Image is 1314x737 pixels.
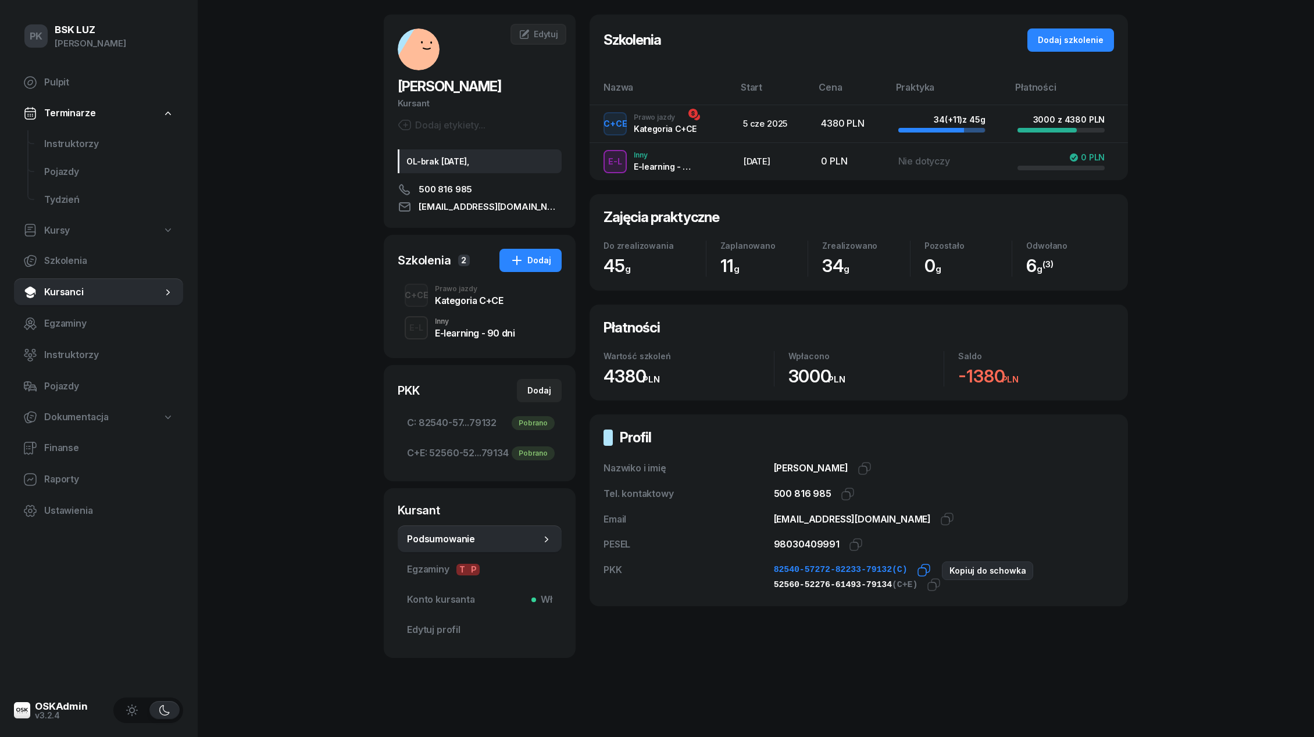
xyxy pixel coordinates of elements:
[1002,374,1019,385] small: PLN
[774,563,908,578] div: 82540-57272-82233-79132
[604,462,666,474] span: Nazwiko i imię
[44,348,174,363] span: Instruktorzy
[958,366,1114,387] div: -1380
[945,115,962,124] span: (+11)
[527,384,551,398] div: Dodaj
[14,373,183,400] a: Pojazdy
[398,200,562,214] a: [EMAIL_ADDRESS][DOMAIN_NAME]
[44,164,174,180] span: Pojazdy
[774,578,918,593] div: 52560-52276-61493-79134
[435,296,503,305] div: Kategoria C+CE
[398,502,562,518] div: Kursant
[405,316,428,339] button: E-L
[44,316,174,331] span: Egzaminy
[14,341,183,369] a: Instruktorzy
[407,622,552,638] span: Edytuj profil
[898,152,985,171] div: Nie dotyczy
[435,285,503,292] div: Prawo jazdy
[35,158,183,186] a: Pojazdy
[458,255,470,266] span: 2
[14,278,183,306] a: Kursanci
[821,116,879,131] div: 4380 PLN
[14,247,183,275] a: Szkolenia
[604,208,719,227] h2: Zajęcia praktyczne
[398,149,562,173] div: OL-brak [DATE],
[405,320,428,335] div: E-L
[510,24,566,45] a: Edytuj
[604,351,774,361] div: Wartość szkoleń
[1069,153,1105,162] div: 0 PLN
[536,592,552,607] span: Wł
[642,374,660,385] small: PLN
[720,241,808,251] div: Zaplanowano
[398,382,420,399] div: PKK
[604,31,661,49] h2: Szkolenia
[407,592,552,607] span: Konto kursanta
[620,428,651,447] h2: Profil
[398,279,562,312] button: C+CEPrawo jazdyKategoria C+CE
[44,253,174,269] span: Szkolenia
[821,154,879,169] div: 0 PLN
[822,255,849,276] span: 34
[812,80,888,105] th: Cena
[35,711,88,719] div: v3.2.4
[499,249,562,272] button: Dodaj
[398,439,562,467] a: C+E:52560-52...79134Pobrano
[889,80,1009,105] th: Praktyka
[55,25,126,35] div: BSK LUZ
[44,379,174,394] span: Pojazdy
[14,217,183,244] a: Kursy
[1037,263,1042,274] small: g
[35,701,88,711] div: OSKAdmin
[398,409,562,437] a: C:82540-57...79132Pobrano
[774,537,840,552] div: 98030409991
[398,556,562,584] a: EgzaminyTP
[774,486,831,502] div: 500 816 985
[625,263,631,274] small: g
[1008,80,1128,105] th: Płatności
[398,525,562,553] a: Podsumowanie
[828,374,845,385] small: PLN
[924,241,1012,251] div: Pozostało
[935,263,941,274] small: g
[734,263,740,274] small: g
[407,562,552,577] span: Egzaminy
[407,446,427,461] span: C+E:
[35,186,183,214] a: Tydzień
[419,183,472,196] span: 500 816 985
[14,310,183,338] a: Egzaminy
[407,446,552,461] span: 52560-52...79134
[44,137,174,152] span: Instruktorzy
[604,486,774,502] div: Tel. kontaktowy
[44,75,174,90] span: Pulpit
[14,497,183,525] a: Ustawienia
[774,462,848,474] span: [PERSON_NAME]
[892,565,908,575] span: (C)
[604,255,631,276] span: 45
[14,466,183,493] a: Raporty
[44,472,174,487] span: Raporty
[512,416,555,430] div: Pobrano
[398,96,562,111] div: Kursant
[407,532,541,547] span: Podsumowanie
[517,379,562,402] button: Dodaj
[14,69,183,96] a: Pulpit
[14,404,183,431] a: Dokumentacja
[590,80,734,105] th: Nazwa
[398,118,485,132] div: Dodaj etykiety...
[720,255,740,276] span: 11
[456,564,468,575] span: T
[398,312,562,344] button: E-LInnyE-learning - 90 dni
[30,31,43,41] span: PK
[398,252,451,269] div: Szkolenia
[1026,255,1042,276] span: 6
[958,351,1114,361] div: Saldo
[14,702,30,718] img: logo-xs@2x.png
[510,253,551,267] div: Dodaj
[604,366,774,387] div: 4380
[44,441,174,456] span: Finanse
[1026,241,1114,251] div: Odwołano
[44,285,162,300] span: Kursanci
[468,564,480,575] span: P
[604,563,774,589] div: PKK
